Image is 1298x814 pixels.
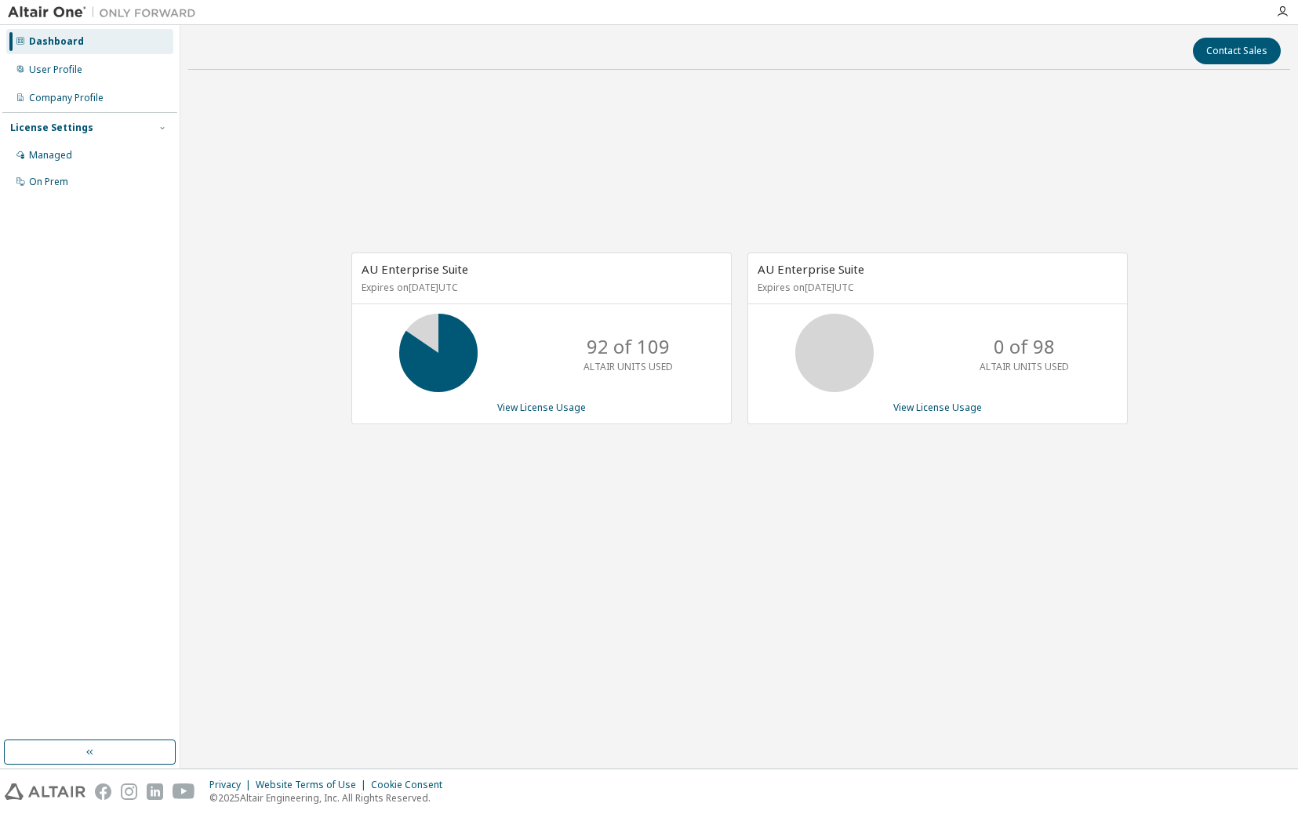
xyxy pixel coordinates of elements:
[362,281,718,294] p: Expires on [DATE] UTC
[29,176,68,188] div: On Prem
[29,35,84,48] div: Dashboard
[256,779,371,791] div: Website Terms of Use
[29,149,72,162] div: Managed
[584,360,673,373] p: ALTAIR UNITS USED
[587,333,670,360] p: 92 of 109
[29,92,104,104] div: Company Profile
[10,122,93,134] div: License Settings
[95,783,111,800] img: facebook.svg
[29,64,82,76] div: User Profile
[5,783,85,800] img: altair_logo.svg
[758,261,864,277] span: AU Enterprise Suite
[209,791,452,805] p: © 2025 Altair Engineering, Inc. All Rights Reserved.
[497,401,586,414] a: View License Usage
[980,360,1069,373] p: ALTAIR UNITS USED
[209,779,256,791] div: Privacy
[893,401,982,414] a: View License Usage
[758,281,1114,294] p: Expires on [DATE] UTC
[994,333,1055,360] p: 0 of 98
[371,779,452,791] div: Cookie Consent
[147,783,163,800] img: linkedin.svg
[362,261,468,277] span: AU Enterprise Suite
[8,5,204,20] img: Altair One
[121,783,137,800] img: instagram.svg
[1193,38,1281,64] button: Contact Sales
[173,783,195,800] img: youtube.svg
